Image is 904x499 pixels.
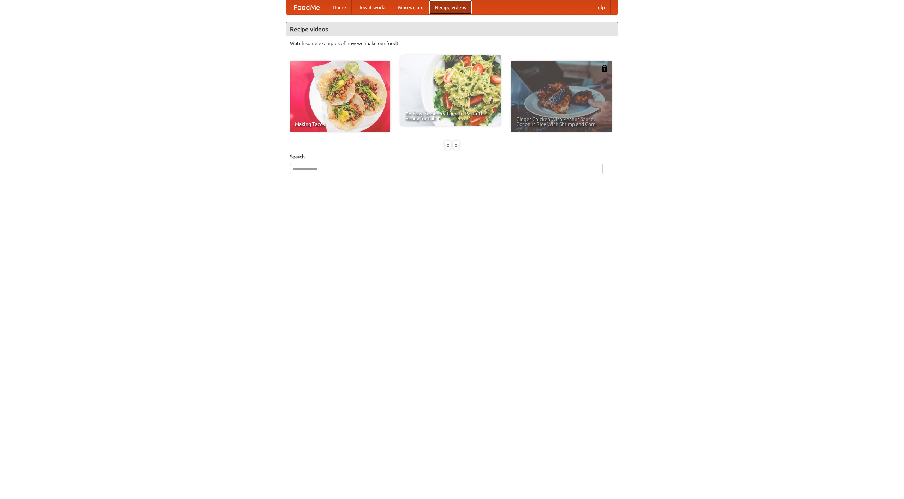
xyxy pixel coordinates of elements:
a: How it works [352,0,392,14]
a: Recipe videos [429,0,472,14]
h5: Search [290,153,614,160]
div: « [445,141,451,150]
div: » [453,141,459,150]
a: FoodMe [286,0,327,14]
a: Who we are [392,0,429,14]
img: 483408.png [601,65,608,72]
a: Help [589,0,611,14]
p: Watch some examples of how we make our food! [290,40,614,47]
span: Making Tacos [295,122,385,127]
a: Home [327,0,352,14]
a: Making Tacos [290,61,390,132]
a: An Easy, Summery Tomato Pasta That's Ready for Fall [400,55,501,126]
h4: Recipe videos [286,22,618,36]
span: An Easy, Summery Tomato Pasta That's Ready for Fall [405,111,496,121]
